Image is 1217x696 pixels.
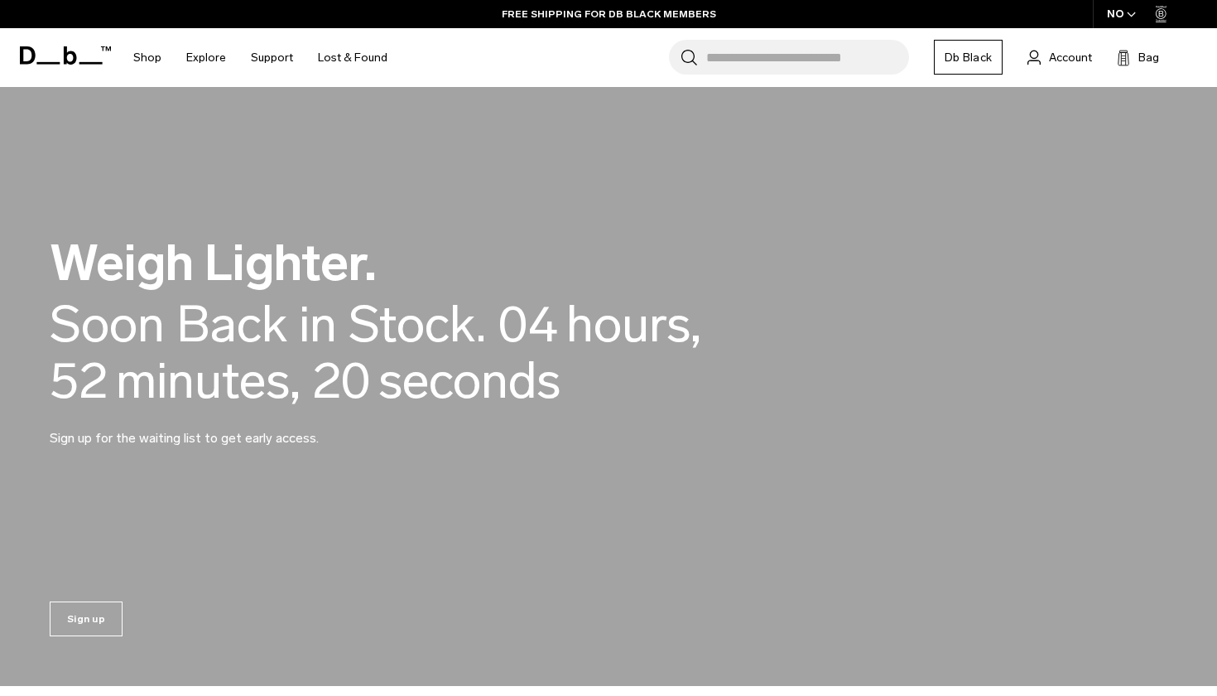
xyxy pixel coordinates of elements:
[50,238,795,288] h2: Weigh Lighter.
[121,28,400,87] nav: Main Navigation
[116,353,301,408] span: minutes
[378,353,560,408] span: seconds
[50,408,447,448] p: Sign up for the waiting list to get early access.
[133,28,161,87] a: Shop
[50,297,486,352] div: Soon Back in Stock.
[50,353,108,408] span: 52
[1138,49,1159,66] span: Bag
[1027,47,1092,67] a: Account
[290,350,301,411] span: ,
[318,28,387,87] a: Lost & Found
[566,297,701,352] span: hours,
[934,40,1003,75] a: Db Black
[502,7,716,22] a: FREE SHIPPING FOR DB BLACK MEMBERS
[1049,49,1092,66] span: Account
[251,28,293,87] a: Support
[1117,47,1159,67] button: Bag
[50,602,123,636] a: Sign up
[498,297,558,352] span: 04
[186,28,226,87] a: Explore
[313,353,370,408] span: 20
